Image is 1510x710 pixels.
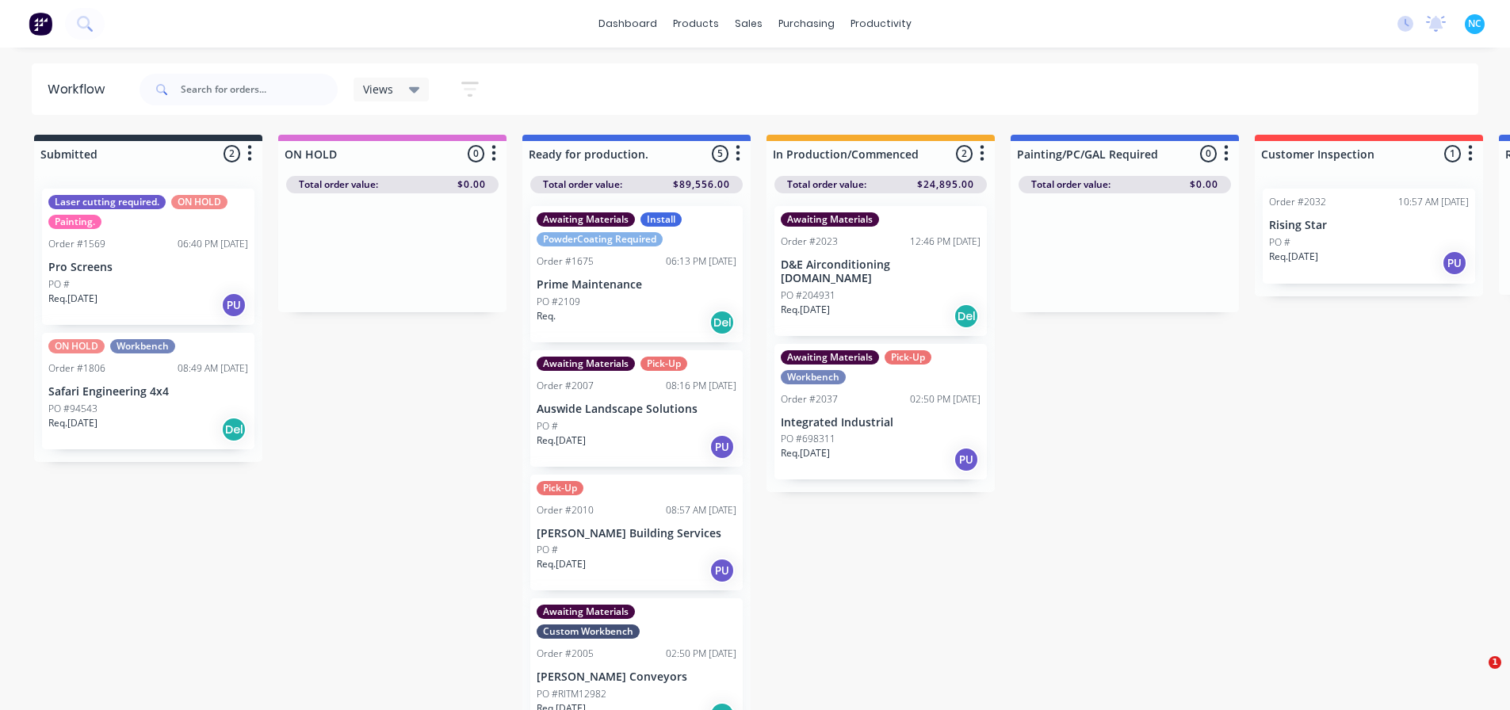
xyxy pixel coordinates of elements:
div: 08:16 PM [DATE] [666,379,736,393]
span: $0.00 [457,177,486,192]
p: PO # [1269,235,1290,250]
div: Awaiting Materials [537,357,635,371]
div: PowderCoating Required [537,232,663,246]
div: Del [221,417,247,442]
div: Awaiting MaterialsInstallPowderCoating RequiredOrder #167506:13 PM [DATE]Prime MaintenancePO #210... [530,206,743,342]
input: Search for orders... [181,74,338,105]
span: Views [363,81,393,97]
div: Awaiting Materials [537,605,635,619]
div: Painting. [48,215,101,229]
div: Order #2005 [537,647,594,661]
p: Auswide Landscape Solutions [537,403,736,416]
p: [PERSON_NAME] Building Services [537,527,736,540]
div: 10:57 AM [DATE] [1398,195,1469,209]
span: NC [1468,17,1481,31]
p: Rising Star [1269,219,1469,232]
div: 06:13 PM [DATE] [666,254,736,269]
div: productivity [843,12,919,36]
div: 06:40 PM [DATE] [178,237,248,251]
div: Workbench [781,370,846,384]
p: Req. [DATE] [781,446,830,460]
div: PU [954,447,979,472]
div: 08:57 AM [DATE] [666,503,736,517]
div: PU [709,558,735,583]
div: Custom Workbench [537,624,640,639]
div: Del [709,310,735,335]
p: PO #204931 [781,288,835,303]
span: Total order value: [543,177,622,192]
div: Pick-Up [537,481,583,495]
div: Awaiting MaterialsPick-UpOrder #200708:16 PM [DATE]Auswide Landscape SolutionsPO #Req.[DATE]PU [530,350,743,467]
div: 12:46 PM [DATE] [910,235,981,249]
p: PO #94543 [48,402,97,416]
div: Pick-Up [885,350,931,365]
div: Order #203210:57 AM [DATE]Rising StarPO #Req.[DATE]PU [1263,189,1475,284]
p: Prime Maintenance [537,278,736,292]
div: Workbench [110,339,175,353]
p: Req. [DATE] [537,433,586,448]
span: 1 [1489,656,1501,669]
div: ON HOLDWorkbenchOrder #180608:49 AM [DATE]Safari Engineering 4x4PO #94543Req.[DATE]Del [42,333,254,449]
div: Order #2037 [781,392,838,407]
p: Req. [537,309,556,323]
span: Total order value: [787,177,866,192]
div: Order #2010 [537,503,594,517]
div: ON HOLD [171,195,227,209]
p: Safari Engineering 4x4 [48,385,248,399]
p: PO #2109 [537,295,580,309]
div: PU [1442,250,1467,276]
p: Req. [DATE] [48,292,97,306]
p: PO # [537,419,558,433]
p: PO #RITM12982 [537,687,606,701]
p: Req. [DATE] [537,557,586,571]
div: Awaiting MaterialsPick-UpWorkbenchOrder #203702:50 PM [DATE]Integrated IndustrialPO #698311Req.[D... [774,344,987,480]
div: products [665,12,727,36]
p: PO # [537,543,558,557]
span: $89,556.00 [673,177,730,192]
p: Req. [DATE] [48,416,97,430]
a: dashboard [591,12,665,36]
p: D&E Airconditioning [DOMAIN_NAME] [781,258,981,285]
div: 02:50 PM [DATE] [910,392,981,407]
div: Order #1569 [48,237,105,251]
div: Order #1806 [48,361,105,376]
p: Req. [DATE] [781,303,830,317]
div: Awaiting Materials [781,212,879,227]
div: Pick-Up [640,357,687,371]
iframe: Intercom live chat [1456,656,1494,694]
div: Del [954,303,979,329]
div: Laser cutting required. [48,195,166,209]
div: Order #1675 [537,254,594,269]
p: Pro Screens [48,261,248,274]
span: $24,895.00 [917,177,974,192]
div: 08:49 AM [DATE] [178,361,248,376]
p: Integrated Industrial [781,416,981,429]
div: Awaiting Materials [781,350,879,365]
div: sales [727,12,770,36]
div: PU [709,434,735,460]
div: Awaiting MaterialsOrder #202312:46 PM [DATE]D&E Airconditioning [DOMAIN_NAME]PO #204931Req.[DATE]Del [774,206,987,336]
div: Awaiting Materials [537,212,635,227]
img: Factory [29,12,52,36]
div: Pick-UpOrder #201008:57 AM [DATE][PERSON_NAME] Building ServicesPO #Req.[DATE]PU [530,475,743,591]
div: 02:50 PM [DATE] [666,647,736,661]
div: Order #2007 [537,379,594,393]
div: Laser cutting required.ON HOLDPainting.Order #156906:40 PM [DATE]Pro ScreensPO #Req.[DATE]PU [42,189,254,325]
div: Order #2023 [781,235,838,249]
p: [PERSON_NAME] Conveyors [537,670,736,684]
p: Req. [DATE] [1269,250,1318,264]
div: ON HOLD [48,339,105,353]
div: PU [221,292,247,318]
p: PO # [48,277,70,292]
div: purchasing [770,12,843,36]
div: Install [640,212,682,227]
span: Total order value: [299,177,378,192]
span: Total order value: [1031,177,1111,192]
div: Workflow [48,80,113,99]
span: $0.00 [1190,177,1218,192]
p: PO #698311 [781,432,835,446]
div: Order #2032 [1269,195,1326,209]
